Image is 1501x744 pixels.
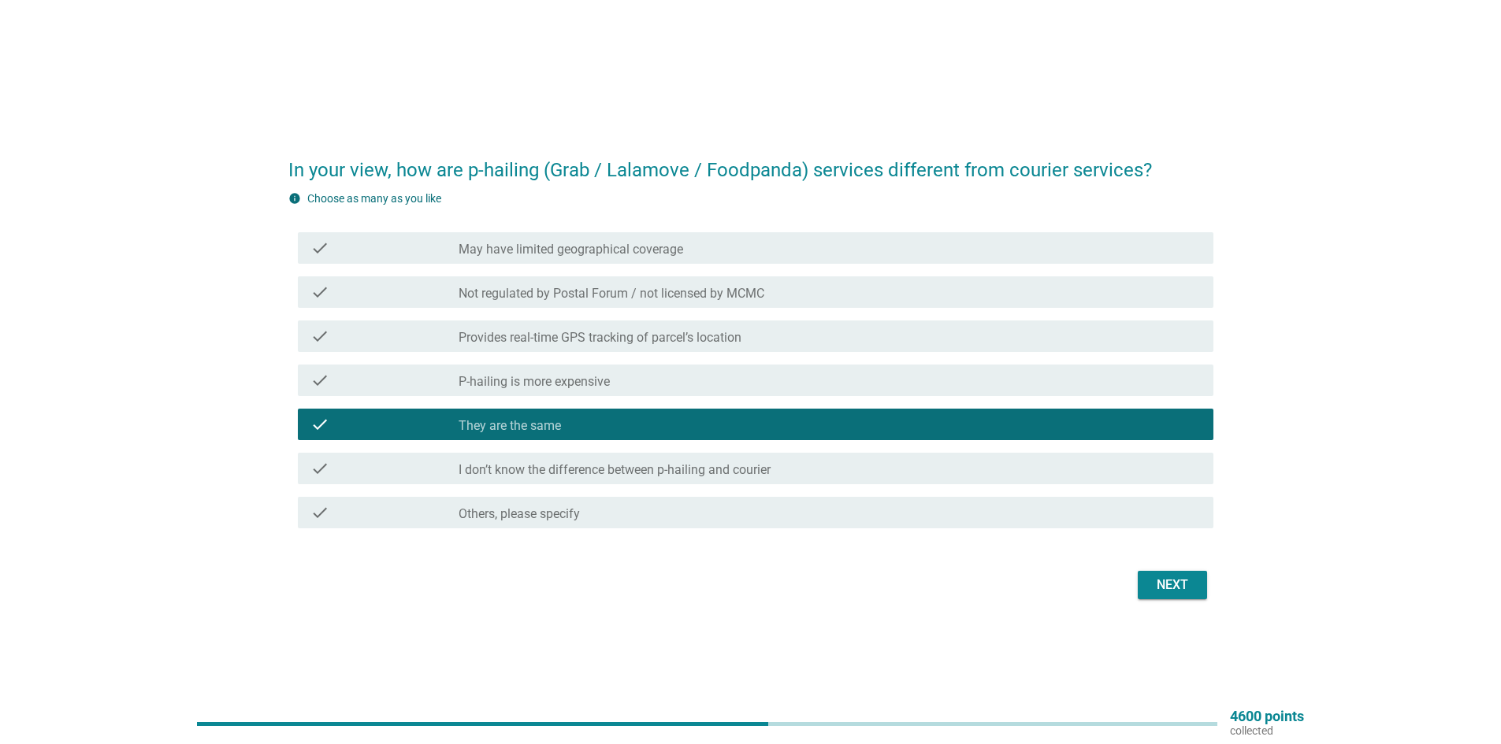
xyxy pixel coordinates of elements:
h2: In your view, how are p-hailing (Grab / Lalamove / Foodpanda) services different from courier ser... [288,140,1213,184]
i: check [310,239,329,257]
label: Provides real-time GPS tracking of parcel’s location [459,330,741,346]
p: collected [1230,724,1304,738]
i: check [310,283,329,302]
div: Next [1150,576,1194,594]
label: Not regulated by Postal Forum / not licensed by MCMC [459,286,764,302]
i: check [310,415,329,434]
label: Others, please specify [459,506,580,522]
i: info [288,192,301,205]
p: 4600 points [1230,709,1304,724]
label: They are the same [459,418,561,434]
label: May have limited geographical coverage [459,242,683,257]
i: check [310,371,329,390]
label: I don’t know the difference between p-hailing and courier [459,462,771,478]
button: Next [1138,571,1207,599]
i: check [310,327,329,346]
label: Choose as many as you like [307,192,441,205]
label: P-hailing is more expensive [459,374,610,390]
i: check [310,459,329,478]
i: check [310,503,329,522]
